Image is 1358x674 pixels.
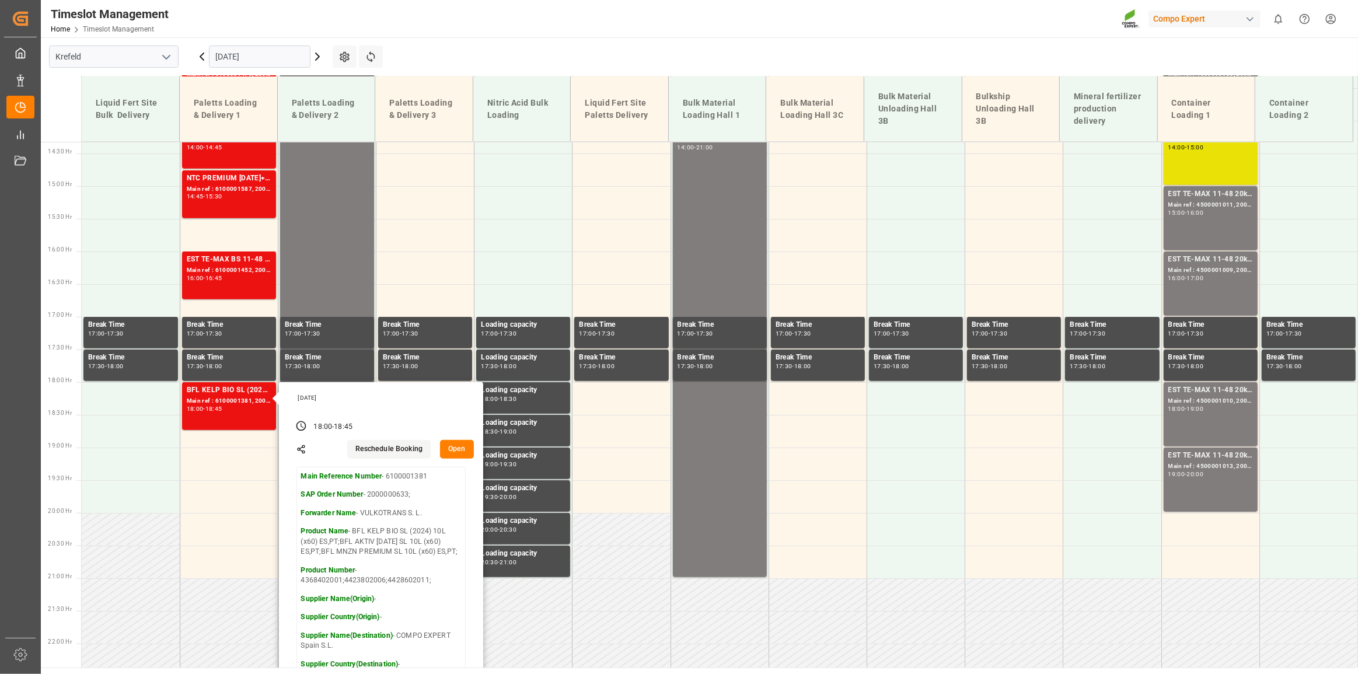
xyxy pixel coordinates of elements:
[596,364,598,369] div: -
[1266,352,1351,364] div: Break Time
[187,385,271,396] div: BFL KELP BIO SL (2024) 10L (x60) ES,PT;BFL AKTIV [DATE] SL 10L (x60) ES,PT;BFL MNZN PREMIUM SL 10...
[1088,331,1105,336] div: 17:30
[402,364,418,369] div: 18:00
[1265,6,1291,32] button: show 0 new notifications
[694,331,696,336] div: -
[598,364,615,369] div: 18:00
[51,25,70,33] a: Home
[1187,210,1204,215] div: 16:00
[498,331,500,336] div: -
[285,319,369,331] div: Break Time
[793,364,794,369] div: -
[1168,450,1253,462] div: EST TE-MAX 11-48 20kg (x45) ES, PT MTO
[303,364,320,369] div: 18:00
[203,275,205,281] div: -
[301,631,393,640] strong: Supplier Name(Destination)
[694,145,696,150] div: -
[1187,331,1204,336] div: 17:30
[205,194,222,199] div: 15:30
[579,352,664,364] div: Break Time
[776,92,854,126] div: Bulk Material Loading Hall 3C
[1168,266,1253,275] div: Main ref : 4500001009, 2000000381
[383,352,467,364] div: Break Time
[187,352,271,364] div: Break Time
[776,319,860,331] div: Break Time
[48,508,72,514] span: 20:00 Hr
[500,560,516,565] div: 21:00
[481,483,565,494] div: Loading capacity
[874,352,958,364] div: Break Time
[51,5,169,23] div: Timeslot Management
[1168,385,1253,396] div: EST TE-MAX 11-48 20kg (x45) ES, PT MTO
[972,364,989,369] div: 17:30
[88,364,105,369] div: 17:30
[874,86,952,132] div: Bulk Material Unloading Hall 3B
[1266,364,1283,369] div: 17:30
[187,319,271,331] div: Break Time
[48,638,72,645] span: 22:00 Hr
[1168,145,1185,150] div: 14:00
[481,560,498,565] div: 20:30
[1168,331,1185,336] div: 17:00
[301,660,399,668] strong: Supplier Country(Destination)
[187,331,204,336] div: 17:00
[579,319,664,331] div: Break Time
[481,494,498,500] div: 19:30
[481,515,565,527] div: Loading capacity
[990,331,1007,336] div: 17:30
[48,442,72,449] span: 19:00 Hr
[874,364,891,369] div: 17:30
[303,331,320,336] div: 17:30
[48,475,72,481] span: 19:30 Hr
[203,145,205,150] div: -
[1185,210,1186,215] div: -
[596,331,598,336] div: -
[402,331,418,336] div: 17:30
[1187,472,1204,477] div: 20:00
[1168,319,1253,331] div: Break Time
[481,331,498,336] div: 17:00
[989,331,990,336] div: -
[334,422,352,432] div: 18:45
[187,406,204,411] div: 18:00
[301,631,461,651] p: - COMPO EXPERT Spain S.L.
[48,181,72,187] span: 15:00 Hr
[1168,254,1253,266] div: EST TE-MAX 11-48 20kg (x45) ES, PT MTO
[972,331,989,336] div: 17:00
[891,331,892,336] div: -
[1087,364,1088,369] div: -
[1070,352,1154,364] div: Break Time
[301,526,461,557] p: - BFL KELP BIO SL (2024) 10L (x60) ES,PT;BFL AKTIV [DATE] SL 10L (x60) ES,PT;BFL MNZN PREMIUM SL ...
[1069,86,1148,132] div: Mineral fertilizer production delivery
[157,48,174,66] button: open menu
[205,364,222,369] div: 18:00
[989,364,990,369] div: -
[301,659,461,670] p: -
[301,472,382,480] strong: Main Reference Number
[1185,145,1186,150] div: -
[498,364,500,369] div: -
[1168,275,1185,281] div: 16:00
[1266,331,1283,336] div: 17:00
[88,319,173,331] div: Break Time
[1088,364,1105,369] div: 18:00
[385,92,463,126] div: Paletts Loading & Delivery 3
[48,148,72,155] span: 14:30 Hr
[498,527,500,532] div: -
[347,440,431,459] button: Reschedule Booking
[314,422,333,432] div: 18:00
[48,540,72,547] span: 20:30 Hr
[187,364,204,369] div: 17:30
[301,509,357,517] strong: Forwarder Name
[481,352,565,364] div: Loading capacity
[580,92,659,126] div: Liquid Fert Site Paletts Delivery
[481,385,565,396] div: Loading capacity
[678,331,694,336] div: 17:00
[892,364,909,369] div: 18:00
[1148,11,1261,27] div: Compo Expert
[383,331,400,336] div: 17:00
[209,46,310,68] input: DD.MM.YYYY
[383,319,467,331] div: Break Time
[678,319,762,331] div: Break Time
[205,145,222,150] div: 14:45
